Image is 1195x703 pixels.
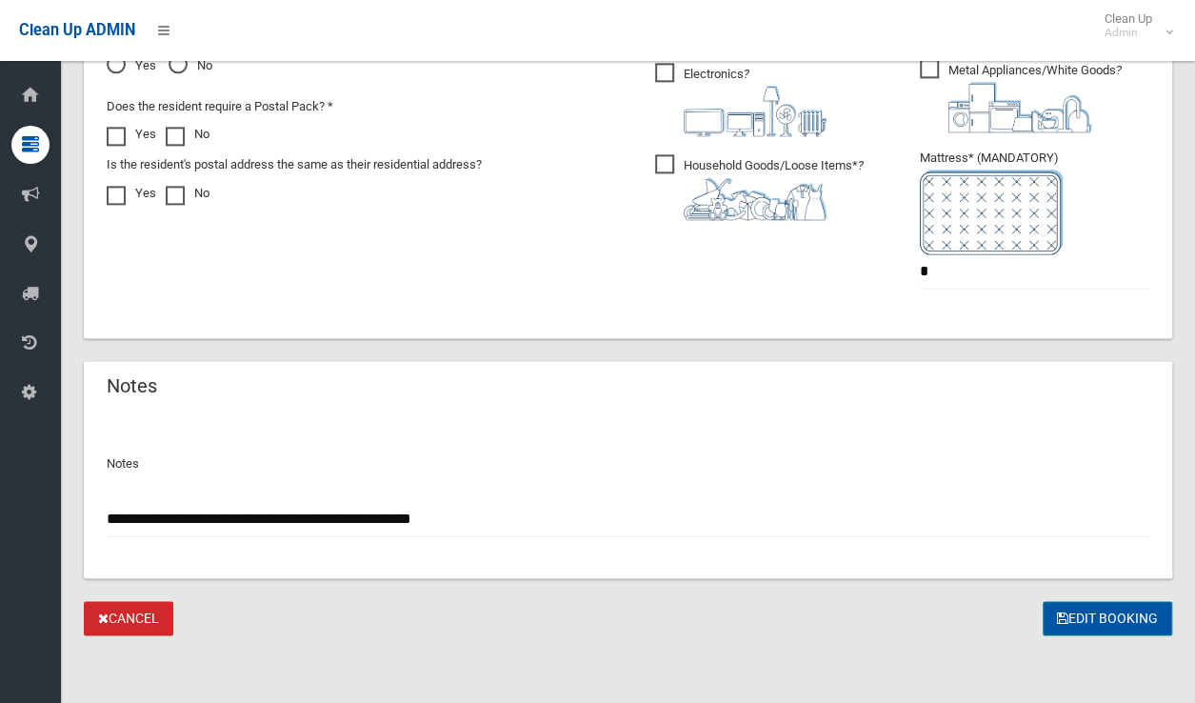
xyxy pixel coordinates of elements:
span: Yes [107,54,156,77]
label: No [166,123,209,146]
span: Metal Appliances/White Goods [920,59,1122,132]
img: e7408bece873d2c1783593a074e5cb2f.png [920,170,1063,254]
span: No [169,54,212,77]
i: ? [684,158,864,220]
small: Admin [1105,26,1152,40]
button: Edit Booking [1043,601,1172,636]
span: Clean Up ADMIN [19,21,135,39]
span: Clean Up [1095,11,1171,40]
header: Notes [84,368,180,405]
span: Electronics [655,63,827,136]
label: Is the resident's postal address the same as their residential address? [107,153,482,176]
p: Notes [107,452,1149,475]
a: Cancel [84,601,173,636]
label: Yes [107,182,156,205]
span: Mattress* (MANDATORY) [920,151,1149,254]
span: Household Goods/Loose Items* [655,154,864,220]
label: Does the resident require a Postal Pack? * [107,95,333,118]
img: 394712a680b73dbc3d2a6a3a7ffe5a07.png [684,86,827,136]
img: b13cc3517677393f34c0a387616ef184.png [684,177,827,220]
label: Yes [107,123,156,146]
i: ? [948,63,1122,132]
i: ? [684,67,827,136]
label: No [166,182,209,205]
img: 36c1b0289cb1767239cdd3de9e694f19.png [948,82,1091,132]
